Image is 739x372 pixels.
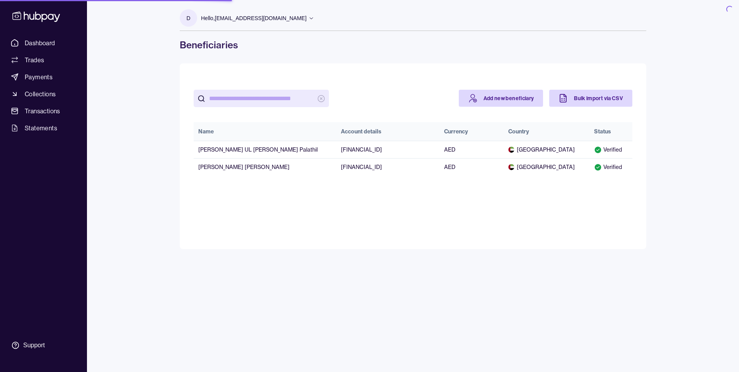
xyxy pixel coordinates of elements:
td: [PERSON_NAME] [PERSON_NAME] [194,158,336,176]
p: d [186,14,190,22]
span: Trades [25,55,44,65]
div: Account details [341,128,381,135]
div: Currency [444,128,468,135]
a: Payments [8,70,79,84]
div: Name [198,128,214,135]
td: [PERSON_NAME] UL [PERSON_NAME] Palathil [194,141,336,158]
a: Trades [8,53,79,67]
span: [GEOGRAPHIC_DATA] [508,146,585,154]
p: Hello, [EMAIL_ADDRESS][DOMAIN_NAME] [201,14,306,22]
span: Dashboard [25,38,55,48]
span: Payments [25,72,53,82]
div: Status [594,128,611,135]
a: Add new beneficiary [459,90,543,107]
div: Verified [594,163,628,171]
span: Statements [25,123,57,133]
div: Verified [594,146,628,154]
a: Dashboard [8,36,79,50]
span: [GEOGRAPHIC_DATA] [508,163,585,171]
a: Support [8,337,79,353]
div: Support [23,341,45,350]
td: [FINANCIAL_ID] [336,141,439,158]
input: search [209,90,313,107]
span: Transactions [25,106,60,116]
td: AED [439,158,504,176]
span: Collections [25,89,56,99]
td: [FINANCIAL_ID] [336,158,439,176]
a: Collections [8,87,79,101]
div: Country [508,128,529,135]
a: Statements [8,121,79,135]
a: Bulk import via CSV [549,90,632,107]
h1: Beneficiaries [180,39,646,51]
td: AED [439,141,504,158]
a: Transactions [8,104,79,118]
